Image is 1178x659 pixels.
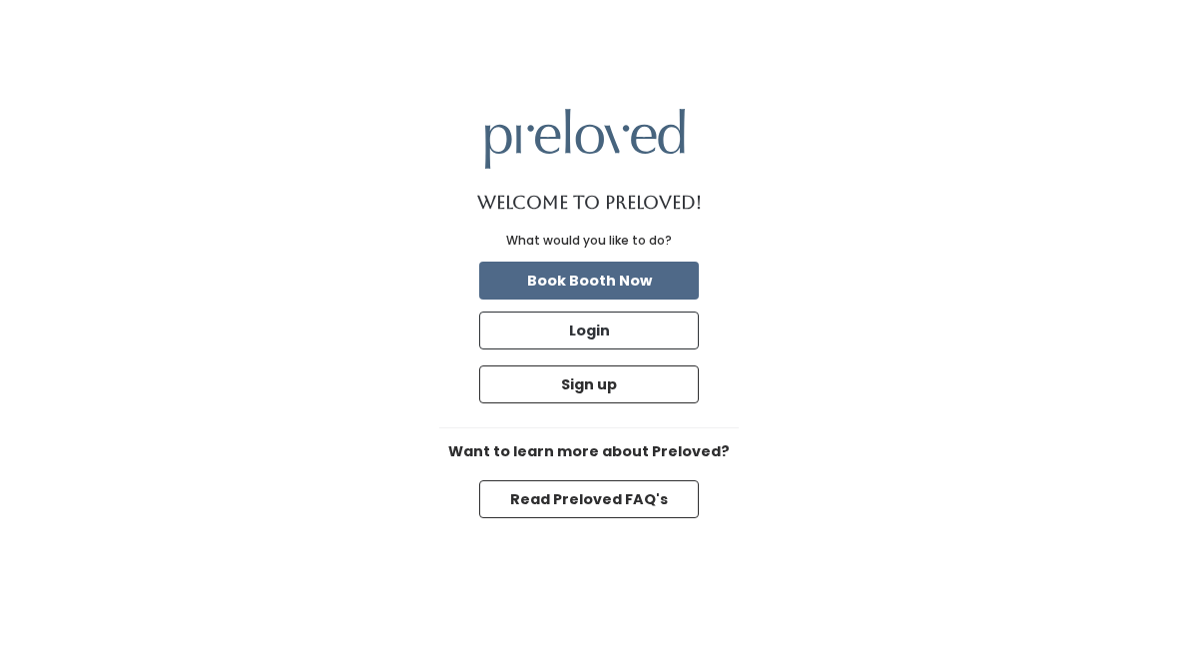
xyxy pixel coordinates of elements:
[506,232,672,250] div: What would you like to do?
[479,262,699,300] button: Book Booth Now
[475,308,703,353] a: Login
[475,361,703,407] a: Sign up
[439,444,739,460] h6: Want to learn more about Preloved?
[479,480,699,518] button: Read Preloved FAQ's
[485,109,685,168] img: preloved logo
[479,312,699,349] button: Login
[479,365,699,403] button: Sign up
[477,193,702,213] h1: Welcome to Preloved!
